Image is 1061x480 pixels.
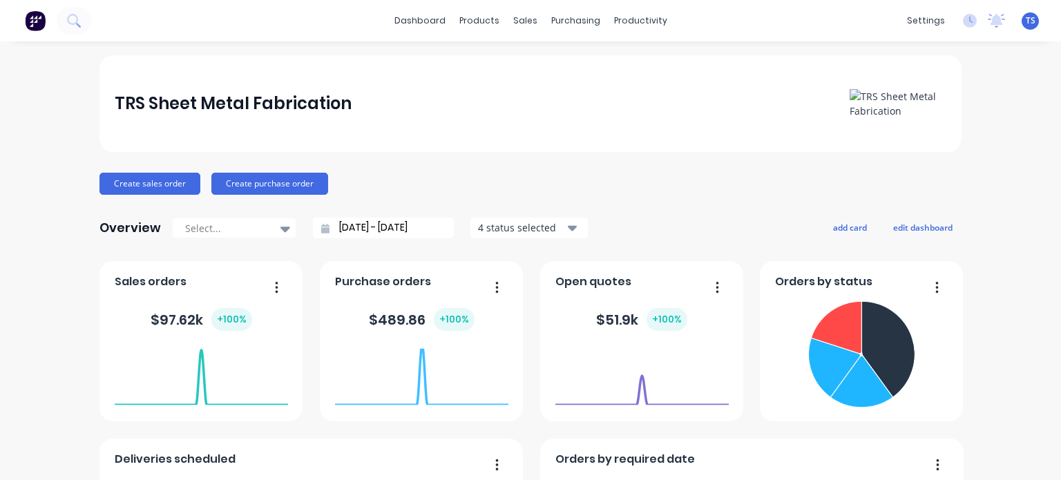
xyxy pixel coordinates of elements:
div: TRS Sheet Metal Fabrication [115,90,352,117]
span: Open quotes [555,273,631,290]
div: + 100 % [434,308,475,331]
img: Factory [25,10,46,31]
div: + 100 % [647,308,687,331]
div: Overview [99,214,161,242]
span: Deliveries scheduled [115,451,236,468]
div: $ 489.86 [369,308,475,331]
span: Orders by status [775,273,872,290]
span: Purchase orders [335,273,431,290]
span: Orders by required date [555,451,695,468]
button: Create sales order [99,173,200,195]
button: Create purchase order [211,173,328,195]
button: edit dashboard [884,218,962,236]
div: settings [900,10,952,31]
a: dashboard [388,10,452,31]
span: TS [1026,15,1035,27]
img: TRS Sheet Metal Fabrication [850,89,946,118]
button: 4 status selected [470,218,588,238]
div: 4 status selected [478,220,565,235]
div: sales [506,10,544,31]
span: Sales orders [115,273,187,290]
div: products [452,10,506,31]
div: + 100 % [211,308,252,331]
div: purchasing [544,10,607,31]
div: productivity [607,10,674,31]
button: add card [824,218,876,236]
div: $ 51.9k [596,308,687,331]
div: $ 97.62k [151,308,252,331]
